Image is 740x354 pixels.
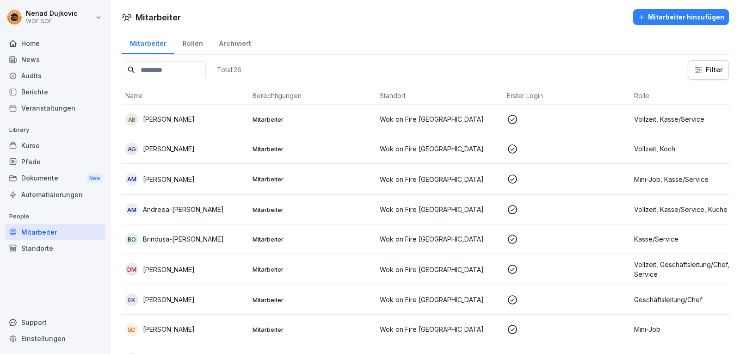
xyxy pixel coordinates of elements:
div: EC [125,323,138,336]
p: Wok on Fire [GEOGRAPHIC_DATA] [380,174,499,184]
button: Mitarbeiter hinzufügen [633,9,729,25]
div: AB [125,113,138,126]
a: Rollen [174,31,211,54]
p: Andreea-[PERSON_NAME] [143,205,224,214]
th: Berechtigungen [249,87,376,105]
p: Library [5,123,105,137]
p: Wok on Fire [GEOGRAPHIC_DATA] [380,205,499,214]
p: WOF SOF [26,18,77,25]
a: Pfade [5,154,105,170]
p: Wok on Fire [GEOGRAPHIC_DATA] [380,144,499,154]
a: Archiviert [211,31,259,54]
div: BO [125,233,138,246]
p: Mitarbeiter [253,205,372,214]
p: Mitarbeiter [253,175,372,183]
p: Mitarbeiter [253,145,372,153]
p: People [5,209,105,224]
p: [PERSON_NAME] [143,174,195,184]
p: [PERSON_NAME] [143,295,195,304]
a: Kurse [5,137,105,154]
a: Standorte [5,240,105,256]
a: Einstellungen [5,330,105,347]
div: AM [125,173,138,186]
a: News [5,51,105,68]
p: [PERSON_NAME] [143,324,195,334]
p: Wok on Fire [GEOGRAPHIC_DATA] [380,324,499,334]
div: Filter [694,65,723,75]
th: Name [122,87,249,105]
a: Automatisierungen [5,186,105,203]
div: Mitarbeiter hinzufügen [638,12,724,22]
div: AG [125,143,138,155]
p: Mitarbeiter [253,115,372,124]
p: Nenad Dujkovic [26,10,77,18]
p: Mitarbeiter [253,235,372,243]
p: Wok on Fire [GEOGRAPHIC_DATA] [380,295,499,304]
p: Mitarbeiter [253,265,372,273]
div: Support [5,314,105,330]
p: [PERSON_NAME] [143,265,195,274]
p: Total: 26 [217,65,241,74]
a: Berichte [5,84,105,100]
th: Erster Login [503,87,630,105]
p: [PERSON_NAME] [143,144,195,154]
p: Mitarbeiter [253,296,372,304]
button: Filter [688,61,728,79]
a: Veranstaltungen [5,100,105,116]
a: Mitarbeiter [122,31,174,54]
h1: Mitarbeiter [136,11,181,24]
p: Wok on Fire [GEOGRAPHIC_DATA] [380,114,499,124]
div: New [87,173,103,184]
div: AM [125,203,138,216]
a: Home [5,35,105,51]
div: DM [125,263,138,276]
p: Mitarbeiter [253,325,372,334]
p: Wok on Fire [GEOGRAPHIC_DATA] [380,265,499,274]
a: DokumenteNew [5,170,105,187]
p: [PERSON_NAME] [143,114,195,124]
div: EK [125,293,138,306]
th: Standort [376,87,503,105]
p: Wok on Fire [GEOGRAPHIC_DATA] [380,234,499,244]
div: Dokumente [5,170,105,187]
a: Mitarbeiter [5,224,105,240]
a: Audits [5,68,105,84]
p: Brindusa-[PERSON_NAME] [143,234,224,244]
